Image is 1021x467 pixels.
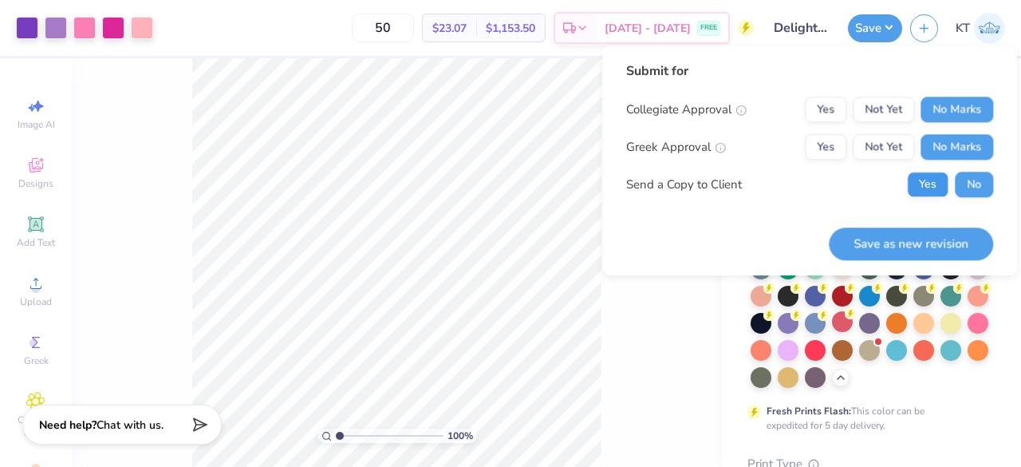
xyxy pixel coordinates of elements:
div: Submit for [626,61,993,81]
button: Not Yet [853,134,914,160]
a: KT [956,13,1005,44]
span: Designs [18,177,53,190]
span: $1,153.50 [486,20,535,37]
div: Collegiate Approval [626,101,747,119]
span: [DATE] - [DATE] [605,20,691,37]
div: Greek Approval [626,138,726,156]
span: KT [956,19,970,38]
button: Save as new revision [829,228,993,260]
button: Save [848,14,902,42]
span: Add Text [17,236,55,249]
strong: Need help? [39,418,97,433]
button: Yes [805,134,846,160]
button: No Marks [920,134,993,160]
span: Chat with us. [97,418,164,433]
div: This color can be expedited for 5 day delivery. [767,404,963,433]
button: Yes [907,172,948,197]
span: Image AI [18,118,55,131]
button: Yes [805,97,846,122]
div: Send a Copy to Client [626,176,742,194]
span: FREE [700,22,717,34]
button: No Marks [920,97,993,122]
span: Clipart & logos [8,414,64,439]
span: Upload [20,295,52,308]
img: Kayleigh Troy [974,13,1005,44]
button: No [955,172,993,197]
span: 100 % [447,429,473,443]
span: Greek [24,354,49,367]
input: – – [352,14,414,42]
button: Not Yet [853,97,914,122]
span: $23.07 [432,20,467,37]
input: Untitled Design [762,12,840,44]
strong: Fresh Prints Flash: [767,405,851,418]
